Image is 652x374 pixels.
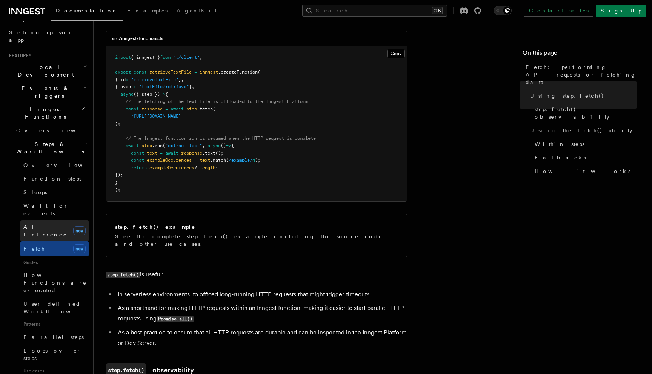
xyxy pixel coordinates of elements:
span: { [231,143,234,148]
span: .match [210,158,226,163]
span: "retrieveTextFile" [131,77,178,82]
span: Function steps [23,176,81,182]
span: ( [258,69,260,75]
span: Examples [127,8,168,14]
span: Sleeps [23,189,47,195]
span: Overview [16,127,94,133]
a: User-defined Workflows [20,297,89,318]
span: exampleOccurences [147,158,192,163]
a: How it works [532,164,637,178]
span: text [147,150,157,156]
span: , [192,84,194,89]
span: .run [152,143,163,148]
span: Local Development [6,63,82,78]
h4: On this page [523,48,637,60]
a: How Functions are executed [20,268,89,297]
a: Examples [123,2,172,20]
a: Contact sales [524,5,593,17]
button: Copy [387,49,405,58]
a: AgentKit [172,2,221,20]
a: step.fetch() exampleSee the complete step.fetch() example including the source code and other use... [106,214,407,257]
h2: step.fetch() example [115,223,196,231]
button: Events & Triggers [6,81,89,103]
span: Fallbacks [535,154,586,161]
span: inngest [200,69,218,75]
a: Fallbacks [532,151,637,164]
span: from [160,55,171,60]
a: Fetch: performing API requests or fetching data [523,60,637,89]
span: .createFunction [218,69,258,75]
span: : [134,84,136,89]
a: Loops over steps [20,344,89,365]
span: Setting up your app [9,29,74,43]
li: As a best practice to ensure that all HTTP requests are durable and can be inspected in the Innge... [115,327,407,348]
span: ( [213,106,215,112]
span: ( [226,158,229,163]
span: ( [163,143,165,148]
span: const [131,150,144,156]
span: response [181,150,202,156]
span: , [181,77,184,82]
span: /example/ [229,158,252,163]
span: (); [215,150,223,156]
span: } [115,180,118,185]
span: .fetch [197,106,213,112]
p: is useful: [106,269,407,280]
span: Within steps [535,140,584,148]
a: Wait for events [20,199,89,220]
span: Overview [23,162,101,168]
button: Toggle dark mode [494,6,512,15]
span: () [221,143,226,148]
span: "textFile/retrieve" [139,84,189,89]
span: retrieveTextFile [149,69,192,75]
a: Function steps [20,172,89,185]
span: Documentation [56,8,118,14]
span: Guides [20,256,89,268]
span: Features [6,53,31,59]
code: Promise.all() [157,316,194,322]
a: Using the fetch() utility [527,124,637,137]
span: Events & Triggers [6,84,82,100]
span: "extract-text" [165,143,202,148]
span: }); [115,172,123,178]
span: await [126,143,139,148]
span: "[URL][DOMAIN_NAME]" [131,113,184,119]
span: Fetch: performing API requests or fetching data [526,63,637,86]
a: Documentation [51,2,123,21]
span: import [115,55,131,60]
span: = [194,158,197,163]
span: Using step.fetch() [530,92,604,100]
span: Wait for events [23,203,68,216]
a: Fetchnew [20,241,89,256]
span: ; [215,165,218,170]
a: Sleeps [20,185,89,199]
span: Loops over steps [23,348,81,361]
span: ; [200,55,202,60]
span: ); [115,121,120,126]
span: await [165,150,178,156]
span: Parallel steps [23,334,84,340]
span: { event [115,84,134,89]
span: // The fetching of the text file is offloaded to the Inngest Platform [126,99,308,104]
span: How Functions are executed [23,272,87,293]
span: "./client" [173,55,200,60]
span: .text [202,150,215,156]
a: Parallel steps [20,330,89,344]
span: response [141,106,163,112]
span: async [120,92,134,97]
button: Local Development [6,60,89,81]
span: Using the fetch() utility [530,127,632,134]
span: , [202,143,205,148]
span: async [208,143,221,148]
span: ({ step }) [134,92,160,97]
span: // The Inngest function run is resumed when the HTTP request is complete [126,136,316,141]
a: Within steps [532,137,637,151]
span: ); [115,187,120,192]
span: AgentKit [177,8,217,14]
span: : [126,77,128,82]
code: step.fetch() [106,272,140,278]
h3: src/inngest/functions.ts [112,35,163,41]
p: See the complete step.fetch() example including the source code and other use cases. [115,233,398,248]
a: Using step.fetch() [527,89,637,103]
span: User-defined Workflows [23,301,91,314]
